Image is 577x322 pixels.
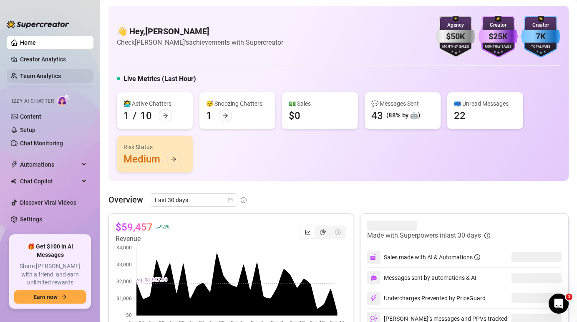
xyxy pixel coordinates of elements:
[162,113,168,119] span: arrow-right
[384,253,480,262] div: Sales made with AI & Automations
[371,109,383,122] div: 43
[367,292,486,305] div: Undercharges Prevented by PriceGuard
[454,99,517,108] div: 📪 Unread Messages
[123,74,196,84] h5: Live Metrics (Last Hour)
[241,197,247,203] span: info-circle
[371,99,434,108] div: 💬 Messages Sent
[474,254,480,260] span: info-circle
[479,21,518,29] div: Creator
[386,111,420,121] div: (88% by 🤖)
[370,274,377,281] img: svg%3e
[20,199,76,206] a: Discover Viral Videos
[11,178,16,184] img: Chat Copilot
[33,294,58,300] span: Earn now
[20,175,79,188] span: Chat Copilot
[117,25,283,37] h4: 👋 Hey, [PERSON_NAME]
[300,226,346,239] div: segmented control
[123,109,129,122] div: 1
[171,156,176,162] span: arrow-right
[566,294,572,300] span: 1
[479,16,518,58] img: purple-badge-B9DA21FR.svg
[222,113,228,119] span: arrow-right
[11,161,18,168] span: thunderbolt
[20,73,61,79] a: Team Analytics
[7,20,69,28] img: logo-BBDzfeDw.svg
[367,231,481,241] article: Made with Superpowers in last 30 days
[367,271,476,284] div: Messages sent by automations & AI
[206,109,212,122] div: 1
[289,109,300,122] div: $0
[117,37,283,48] article: Check [PERSON_NAME]'s achievements with Supercreator
[116,234,169,244] article: Revenue
[140,109,152,122] div: 10
[370,254,378,261] img: svg%3e
[156,224,162,230] span: rise
[20,53,87,66] a: Creator Analytics
[484,233,490,238] span: info-circle
[12,97,54,105] span: Izzy AI Chatter
[57,94,70,106] img: AI Chatter
[20,216,42,223] a: Settings
[370,294,378,302] img: svg%3e
[436,30,475,43] div: $50K
[20,127,35,133] a: Setup
[20,158,79,171] span: Automations
[305,229,311,235] span: line-chart
[14,243,86,259] span: 🎁 Get $100 in AI Messages
[155,194,232,206] span: Last 30 days
[14,262,86,287] span: Share [PERSON_NAME] with a friend, and earn unlimited rewards
[14,290,86,304] button: Earn nowarrow-right
[289,99,351,108] div: 💵 Sales
[479,30,518,43] div: $25K
[123,142,186,152] div: Risk Status
[521,30,560,43] div: 7K
[479,44,518,50] div: Monthly Sales
[123,99,186,108] div: 👩‍💻 Active Chatters
[436,16,475,58] img: silver-badge-roxG0hHS.svg
[228,198,233,203] span: calendar
[61,294,67,300] span: arrow-right
[320,229,326,235] span: pie-chart
[454,109,466,122] div: 22
[436,44,475,50] div: Monthly Sales
[116,221,153,234] article: $59,457
[521,21,560,29] div: Creator
[20,39,36,46] a: Home
[549,294,569,314] iframe: Intercom live chat
[163,223,169,231] span: 4 %
[521,44,560,50] div: Total Fans
[20,113,41,120] a: Content
[436,21,475,29] div: Agency
[335,229,341,235] span: dollar-circle
[108,193,143,206] article: Overview
[521,16,560,58] img: blue-badge-DgoSNQY1.svg
[206,99,269,108] div: 😴 Snoozing Chatters
[20,140,63,147] a: Chat Monitoring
